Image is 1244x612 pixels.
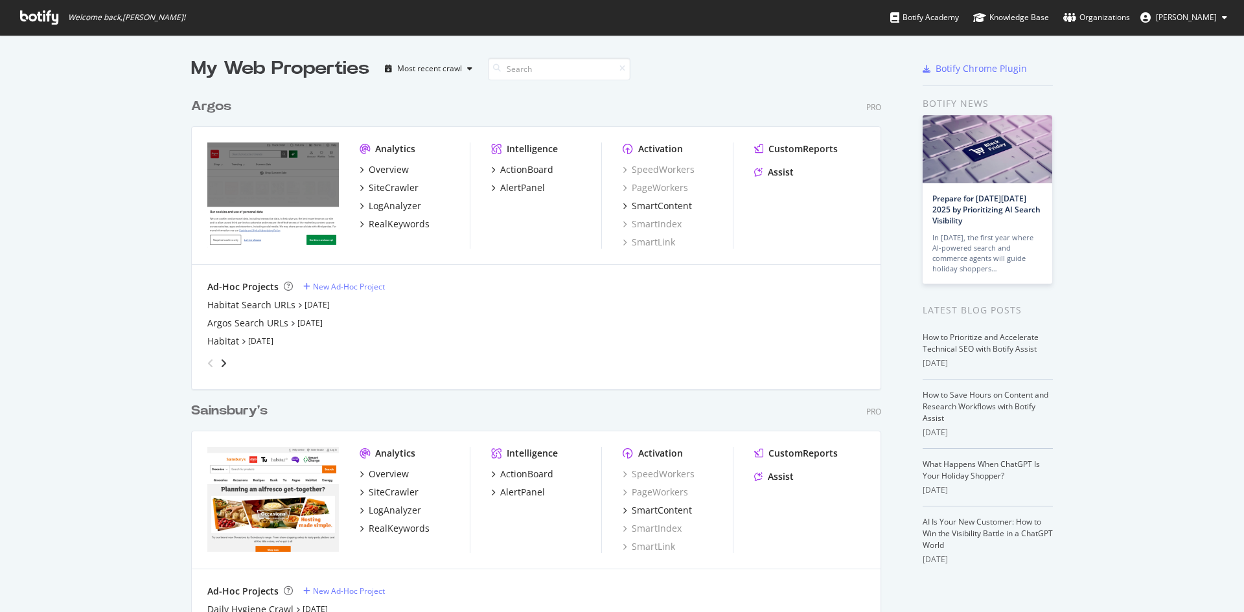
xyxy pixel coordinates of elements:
[500,468,553,481] div: ActionBoard
[360,504,421,517] a: LogAnalyzer
[68,12,185,23] span: Welcome back, [PERSON_NAME] !
[488,58,630,80] input: Search
[923,96,1053,111] div: Botify news
[754,166,794,179] a: Assist
[866,406,881,417] div: Pro
[191,56,369,82] div: My Web Properties
[303,585,385,596] a: New Ad-Hoc Project
[303,281,385,292] a: New Ad-Hoc Project
[623,522,682,535] a: SmartIndex
[500,163,553,176] div: ActionBoard
[623,163,695,176] a: SpeedWorkers
[360,218,430,231] a: RealKeywords
[923,115,1052,183] img: Prepare for Black Friday 2025 by Prioritizing AI Search Visibility
[768,166,794,179] div: Assist
[360,522,430,535] a: RealKeywords
[923,62,1027,75] a: Botify Chrome Plugin
[207,299,295,312] a: Habitat Search URLs
[973,11,1049,24] div: Knowledge Base
[491,181,545,194] a: AlertPanel
[297,317,323,328] a: [DATE]
[923,427,1053,438] div: [DATE]
[191,97,231,116] div: Argos
[191,402,273,420] a: Sainsbury's
[632,199,692,212] div: SmartContent
[207,335,239,348] div: Habitat
[360,486,419,499] a: SiteCrawler
[866,102,881,113] div: Pro
[369,468,409,481] div: Overview
[191,97,236,116] a: Argos
[491,163,553,176] a: ActionBoard
[500,181,545,194] div: AlertPanel
[623,468,695,481] a: SpeedWorkers
[623,181,688,194] a: PageWorkers
[623,540,675,553] a: SmartLink
[923,484,1053,496] div: [DATE]
[623,504,692,517] a: SmartContent
[890,11,959,24] div: Botify Academy
[923,389,1048,424] a: How to Save Hours on Content and Research Workflows with Botify Assist
[248,335,273,346] a: [DATE]
[369,181,419,194] div: SiteCrawler
[397,65,462,73] div: Most recent crawl
[932,193,1041,226] a: Prepare for [DATE][DATE] 2025 by Prioritizing AI Search Visibility
[207,585,279,598] div: Ad-Hoc Projects
[369,199,421,212] div: LogAnalyzer
[923,357,1053,369] div: [DATE]
[369,522,430,535] div: RealKeywords
[360,199,421,212] a: LogAnalyzer
[380,58,478,79] button: Most recent crawl
[305,299,330,310] a: [DATE]
[202,353,219,374] div: angle-left
[632,504,692,517] div: SmartContent
[923,303,1053,317] div: Latest Blog Posts
[936,62,1027,75] div: Botify Chrome Plugin
[207,317,288,330] a: Argos Search URLs
[313,281,385,292] div: New Ad-Hoc Project
[932,232,1042,274] div: In [DATE], the first year where AI-powered search and commerce agents will guide holiday shoppers…
[923,516,1053,550] a: AI Is Your New Customer: How to Win the Visibility Battle in a ChatGPT World
[313,585,385,596] div: New Ad-Hoc Project
[360,163,409,176] a: Overview
[369,486,419,499] div: SiteCrawler
[768,447,838,460] div: CustomReports
[623,486,688,499] a: PageWorkers
[754,447,838,460] a: CustomReports
[375,142,415,155] div: Analytics
[369,163,409,176] div: Overview
[923,459,1040,481] a: What Happens When ChatGPT Is Your Holiday Shopper?
[507,142,558,155] div: Intelligence
[375,447,415,460] div: Analytics
[768,142,838,155] div: CustomReports
[207,280,279,293] div: Ad-Hoc Projects
[638,142,683,155] div: Activation
[754,142,838,155] a: CustomReports
[623,199,692,212] a: SmartContent
[191,402,268,420] div: Sainsbury's
[638,447,683,460] div: Activation
[1130,7,1238,28] button: [PERSON_NAME]
[623,218,682,231] a: SmartIndex
[507,447,558,460] div: Intelligence
[500,486,545,499] div: AlertPanel
[491,486,545,499] a: AlertPanel
[369,504,421,517] div: LogAnalyzer
[369,218,430,231] div: RealKeywords
[923,332,1039,354] a: How to Prioritize and Accelerate Technical SEO with Botify Assist
[360,181,419,194] a: SiteCrawler
[207,142,339,247] img: www.argos.co.uk
[623,236,675,249] a: SmartLink
[768,470,794,483] div: Assist
[923,554,1053,565] div: [DATE]
[1063,11,1130,24] div: Organizations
